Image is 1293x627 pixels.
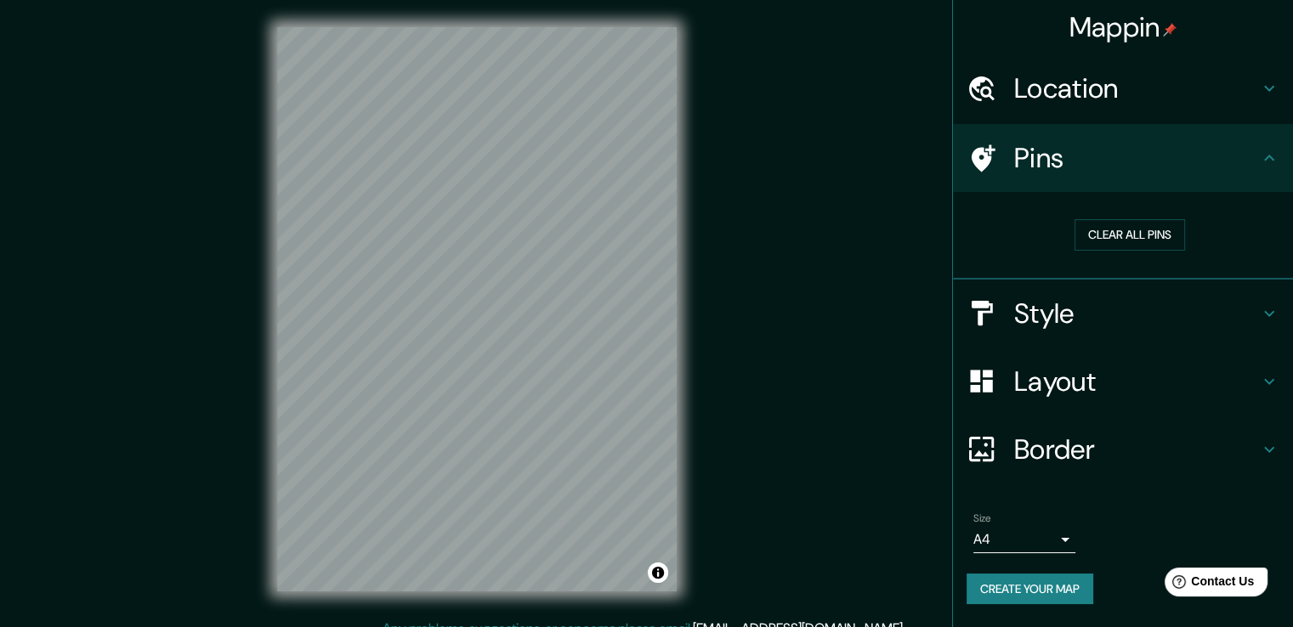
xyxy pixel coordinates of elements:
h4: Mappin [1069,10,1177,44]
button: Toggle attribution [648,562,668,583]
h4: Style [1014,297,1259,330]
div: Style [953,280,1293,347]
div: Pins [953,124,1293,192]
button: Create your map [967,573,1093,605]
h4: Layout [1014,364,1259,398]
button: Clear all pins [1075,219,1185,251]
div: Location [953,54,1293,122]
img: pin-icon.png [1163,23,1177,37]
div: Layout [953,347,1293,415]
h4: Pins [1014,141,1259,175]
div: A4 [973,526,1075,553]
iframe: Help widget launcher [1142,561,1274,608]
canvas: Map [277,27,677,591]
label: Size [973,511,991,525]
div: Border [953,415,1293,483]
h4: Location [1014,71,1259,105]
h4: Border [1014,432,1259,466]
